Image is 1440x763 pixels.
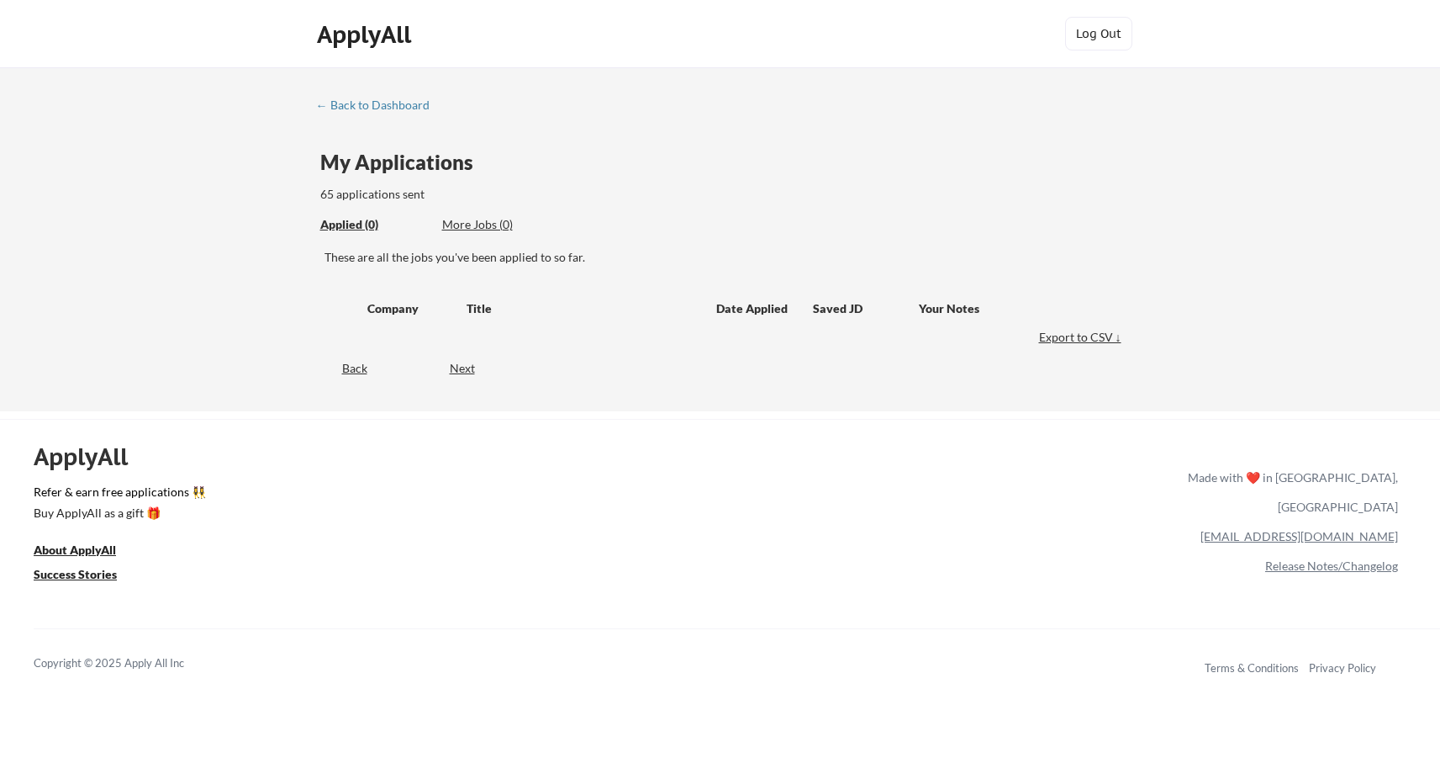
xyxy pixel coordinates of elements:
div: ApplyAll [317,20,416,49]
div: Applied (0) [320,216,430,233]
a: Refer & earn free applications 👯‍♀️ [34,486,836,504]
a: Privacy Policy [1309,661,1376,675]
div: These are all the jobs you've been applied to so far. [324,249,1126,266]
div: Next [450,360,494,377]
div: More Jobs (0) [442,216,566,233]
a: About ApplyAll [34,541,140,562]
u: About ApplyAll [34,543,116,557]
div: Buy ApplyAll as a gift 🎁 [34,507,202,519]
a: Terms & Conditions [1205,661,1299,675]
div: Company [367,300,451,317]
div: Export to CSV ↓ [1039,329,1126,346]
a: [EMAIL_ADDRESS][DOMAIN_NAME] [1200,529,1398,543]
div: These are job applications we think you'd be a good fit for, but couldn't apply you to automatica... [442,216,566,234]
div: Saved JD [813,293,919,323]
div: Title [467,300,700,317]
a: Buy ApplyAll as a gift 🎁 [34,504,202,525]
u: Success Stories [34,567,117,581]
div: These are all the jobs you've been applied to so far. [320,216,430,234]
div: ApplyAll [34,442,147,471]
button: Log Out [1065,17,1132,50]
div: ← Back to Dashboard [316,99,442,111]
div: My Applications [320,152,487,172]
div: 65 applications sent [320,186,646,203]
div: Date Applied [716,300,790,317]
a: Release Notes/Changelog [1265,559,1398,573]
div: Back [316,360,367,377]
a: ← Back to Dashboard [316,98,442,115]
a: Success Stories [34,565,140,586]
div: Your Notes [919,300,1110,317]
div: Copyright © 2025 Apply All Inc [34,655,227,672]
div: Made with ❤️ in [GEOGRAPHIC_DATA], [GEOGRAPHIC_DATA] [1181,463,1398,522]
